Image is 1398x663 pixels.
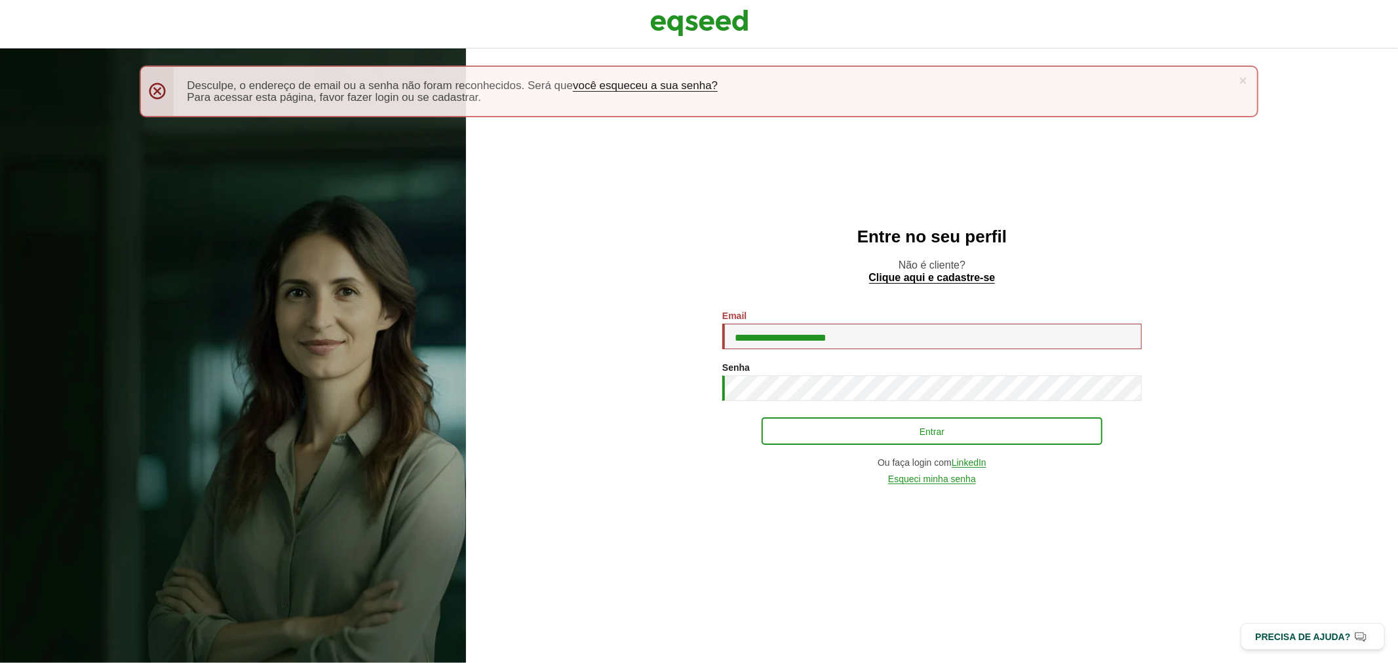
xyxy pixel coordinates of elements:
li: Desculpe, o endereço de email ou a senha não foram reconhecidos. Será que [187,80,1230,92]
h2: Entre no seu perfil [492,227,1372,246]
label: Email [722,311,747,320]
a: você esqueceu a sua senha? [573,80,718,92]
a: Esqueci minha senha [888,474,976,484]
img: EqSeed Logo [650,7,748,39]
a: × [1239,73,1247,87]
a: Clique aqui e cadastre-se [869,273,996,284]
li: Para acessar esta página, favor fazer login ou se cadastrar. [187,92,1230,103]
div: Ou faça login com [722,458,1142,468]
p: Não é cliente? [492,259,1372,284]
label: Senha [722,363,750,372]
a: LinkedIn [952,458,986,468]
button: Entrar [762,417,1102,445]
